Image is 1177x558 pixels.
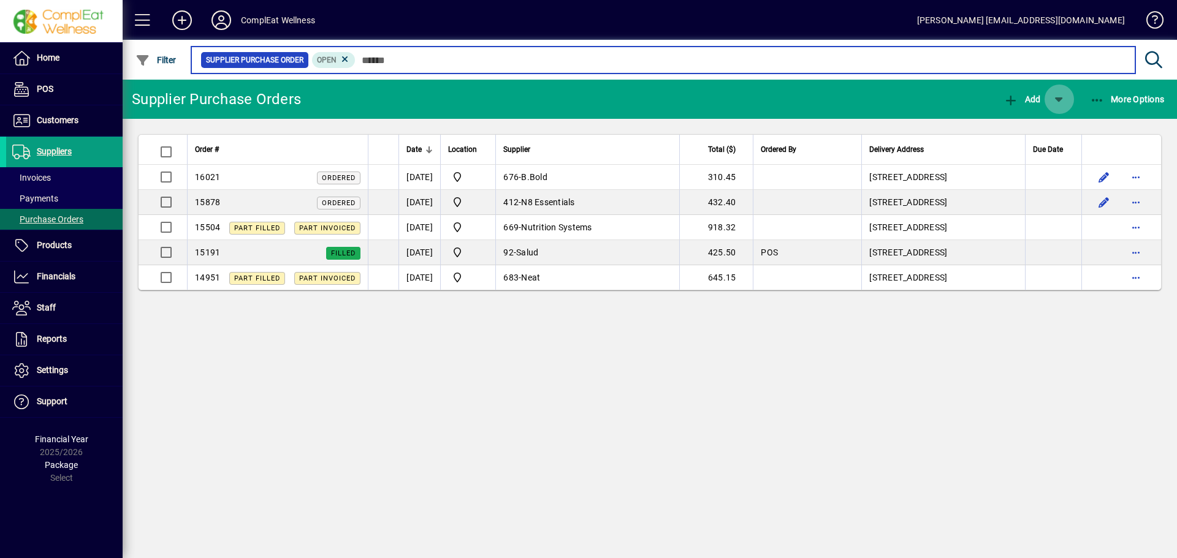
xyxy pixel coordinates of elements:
span: 92 [503,247,514,257]
span: Package [45,460,78,470]
button: More options [1126,243,1146,262]
span: POS [761,247,778,257]
span: 15878 [195,197,220,207]
span: Home [37,53,59,62]
span: Customers [37,115,78,125]
td: [DATE] [398,215,440,240]
div: ComplEat Wellness [241,10,315,30]
span: Ordered By [761,143,796,156]
span: ComplEat Wellness [448,220,488,235]
span: Purchase Orders [12,214,83,224]
td: - [495,165,679,190]
a: Products [6,230,123,261]
div: Location [448,143,488,156]
span: 15191 [195,247,220,257]
span: B.Bold [521,172,547,182]
td: 310.45 [679,165,753,190]
span: Supplier Purchase Order [206,54,303,66]
span: Total ($) [708,143,736,156]
a: Purchase Orders [6,209,123,230]
div: Due Date [1033,143,1074,156]
span: Part Invoiced [299,274,356,282]
span: ComplEat Wellness [448,170,488,184]
span: Ordered [322,199,356,207]
div: Total ($) [687,143,747,156]
span: 16021 [195,172,220,182]
a: Home [6,43,123,74]
td: - [495,240,679,265]
span: 669 [503,222,519,232]
span: Part Filled [234,274,280,282]
span: Financials [37,271,75,281]
span: Delivery Address [869,143,924,156]
td: 645.15 [679,265,753,290]
td: [STREET_ADDRESS] [861,265,1025,290]
span: Date [406,143,422,156]
button: More options [1126,217,1146,237]
button: More Options [1087,88,1168,110]
a: Settings [6,355,123,386]
a: Reports [6,324,123,355]
span: Due Date [1033,143,1063,156]
button: Edit [1094,167,1114,187]
a: Payments [6,188,123,209]
td: [STREET_ADDRESS] [861,215,1025,240]
td: [STREET_ADDRESS] [861,240,1025,265]
button: Add [1000,88,1043,110]
span: Suppliers [37,146,72,156]
button: Edit [1094,192,1114,212]
td: [STREET_ADDRESS] [861,165,1025,190]
td: [DATE] [398,165,440,190]
mat-chip: Completion Status: Open [312,52,356,68]
div: Supplier Purchase Orders [132,89,301,109]
span: ComplEat Wellness [448,245,488,260]
td: - [495,215,679,240]
span: Part Filled [234,224,280,232]
span: Neat [521,273,540,282]
span: Open [317,56,337,64]
div: Supplier [503,143,672,156]
span: Staff [37,303,56,312]
span: Salud [516,247,538,257]
div: Date [406,143,433,156]
div: Ordered By [761,143,854,156]
div: Order # [195,143,360,156]
td: [DATE] [398,190,440,215]
span: ComplEat Wellness [448,270,488,285]
a: POS [6,74,123,105]
button: Filter [132,49,180,71]
span: Ordered [322,174,356,182]
span: Settings [37,365,68,375]
span: Products [37,240,72,250]
span: Order # [195,143,219,156]
span: Filled [331,249,356,257]
span: Payments [12,194,58,203]
span: Part Invoiced [299,224,356,232]
td: [DATE] [398,240,440,265]
span: Nutrition Systems [521,222,592,232]
span: Reports [37,334,67,344]
span: N8 Essentials [521,197,574,207]
a: Staff [6,293,123,323]
span: Support [37,396,67,406]
span: Supplier [503,143,530,156]
a: Knowledge Base [1137,2,1162,42]
button: More options [1126,268,1146,287]
td: - [495,190,679,215]
span: 412 [503,197,519,207]
button: More options [1126,167,1146,187]
td: [STREET_ADDRESS] [861,190,1025,215]
span: 14951 [195,273,220,282]
td: 918.32 [679,215,753,240]
span: More Options [1090,94,1165,104]
span: Location [448,143,477,156]
td: - [495,265,679,290]
a: Support [6,386,123,417]
span: 676 [503,172,519,182]
td: 425.50 [679,240,753,265]
a: Financials [6,262,123,292]
span: 683 [503,273,519,282]
span: Add [1004,94,1040,104]
span: ComplEat Wellness [448,195,488,209]
span: Filter [135,55,177,65]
